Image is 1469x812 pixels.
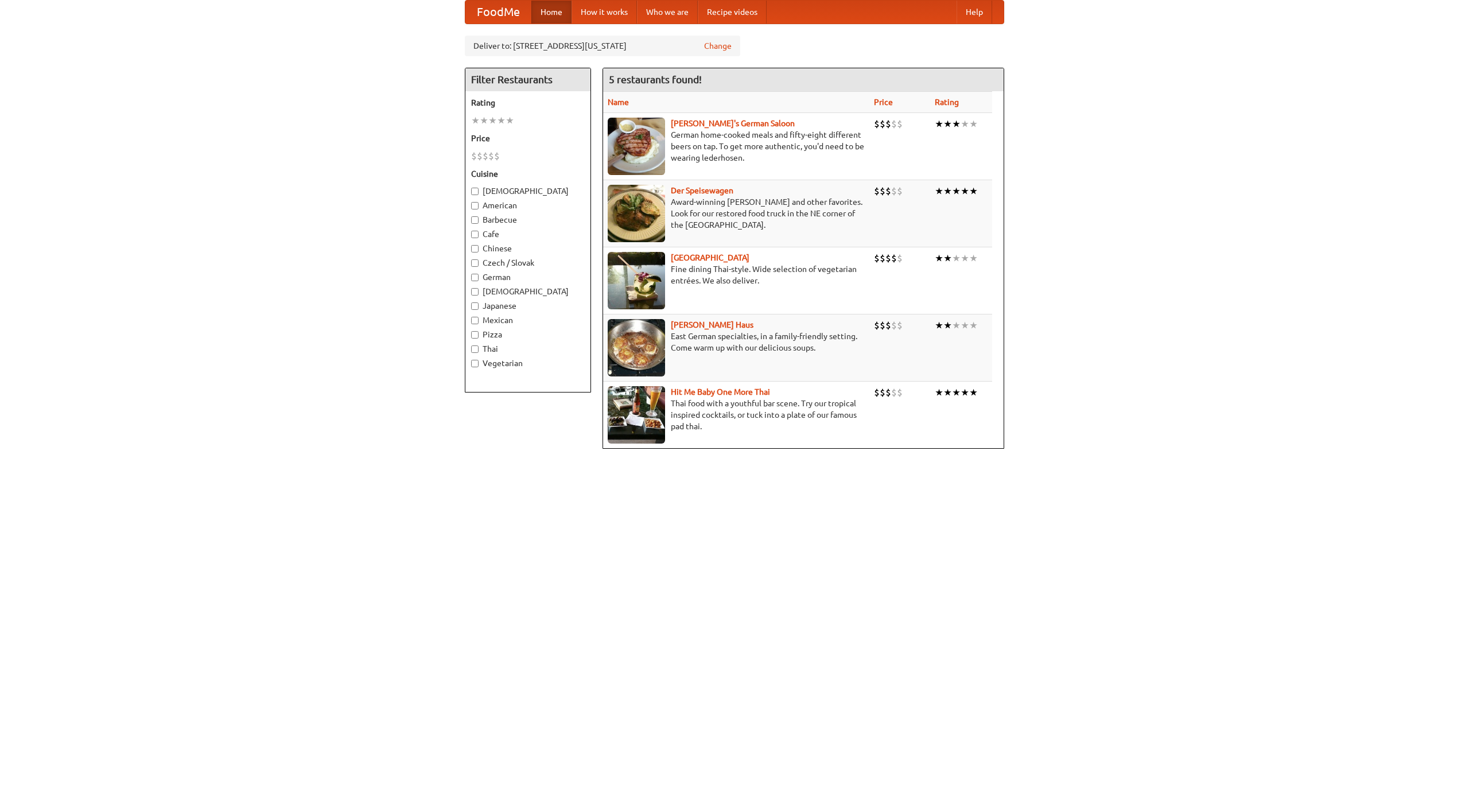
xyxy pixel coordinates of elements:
li: ★ [943,319,952,332]
li: ★ [952,185,961,197]
li: ★ [480,114,488,127]
li: $ [897,118,903,130]
li: $ [874,185,880,197]
li: ★ [935,252,943,265]
li: $ [880,118,885,130]
li: ★ [961,118,969,130]
a: Home [531,1,572,24]
label: Thai [471,343,585,355]
li: ★ [969,319,978,332]
li: ★ [935,386,943,399]
li: ★ [943,185,952,197]
li: ★ [935,185,943,197]
input: Thai [471,345,479,353]
a: Name [608,98,629,107]
label: American [471,200,585,211]
li: ★ [935,319,943,332]
label: Cafe [471,228,585,240]
a: Change [704,40,732,52]
input: [DEMOGRAPHIC_DATA] [471,288,479,296]
input: [DEMOGRAPHIC_DATA] [471,188,479,195]
label: [DEMOGRAPHIC_DATA] [471,286,585,297]
li: $ [471,150,477,162]
li: ★ [943,386,952,399]
li: ★ [952,386,961,399]
li: $ [897,185,903,197]
li: ★ [969,118,978,130]
a: Hit Me Baby One More Thai [671,387,770,397]
label: Japanese [471,300,585,312]
a: [PERSON_NAME]'s German Saloon [671,119,795,128]
h5: Cuisine [471,168,585,180]
li: $ [477,150,483,162]
p: Award-winning [PERSON_NAME] and other favorites. Look for our restored food truck in the NE corne... [608,196,865,231]
li: $ [885,185,891,197]
input: Vegetarian [471,360,479,367]
li: ★ [961,386,969,399]
li: ★ [952,252,961,265]
label: Vegetarian [471,358,585,369]
li: $ [885,386,891,399]
input: Barbecue [471,216,479,224]
input: American [471,202,479,209]
a: [GEOGRAPHIC_DATA] [671,253,749,262]
input: Cafe [471,231,479,238]
li: $ [880,185,885,197]
li: $ [897,252,903,265]
li: $ [488,150,494,162]
a: [PERSON_NAME] Haus [671,320,753,329]
li: ★ [952,118,961,130]
label: Chinese [471,243,585,254]
li: $ [880,386,885,399]
li: ★ [969,185,978,197]
li: $ [897,319,903,332]
li: $ [891,185,897,197]
a: Who we are [637,1,698,24]
p: Fine dining Thai-style. Wide selection of vegetarian entrées. We also deliver. [608,263,865,286]
input: Japanese [471,302,479,310]
li: $ [874,386,880,399]
img: kohlhaus.jpg [608,319,665,376]
a: Rating [935,98,959,107]
li: $ [874,319,880,332]
input: Pizza [471,331,479,339]
p: German home-cooked meals and fifty-eight different beers on tap. To get more authentic, you'd nee... [608,129,865,164]
h5: Price [471,133,585,144]
li: $ [885,319,891,332]
li: $ [897,386,903,399]
h5: Rating [471,97,585,108]
label: [DEMOGRAPHIC_DATA] [471,185,585,197]
li: ★ [961,319,969,332]
li: $ [483,150,488,162]
li: $ [891,319,897,332]
li: $ [494,150,500,162]
li: $ [891,252,897,265]
li: ★ [969,252,978,265]
li: ★ [961,185,969,197]
li: $ [874,118,880,130]
img: satay.jpg [608,252,665,309]
label: German [471,271,585,283]
li: $ [880,252,885,265]
li: ★ [471,114,480,127]
li: ★ [961,252,969,265]
img: speisewagen.jpg [608,185,665,242]
input: Chinese [471,245,479,252]
label: Pizza [471,329,585,340]
h4: Filter Restaurants [465,68,590,91]
img: babythai.jpg [608,386,665,444]
li: ★ [488,114,497,127]
li: $ [885,252,891,265]
ng-pluralize: 5 restaurants found! [609,74,702,85]
label: Czech / Slovak [471,257,585,269]
li: $ [885,118,891,130]
li: ★ [969,386,978,399]
li: $ [874,252,880,265]
li: ★ [943,118,952,130]
a: Recipe videos [698,1,767,24]
p: Thai food with a youthful bar scene. Try our tropical inspired cocktails, or tuck into a plate of... [608,398,865,432]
